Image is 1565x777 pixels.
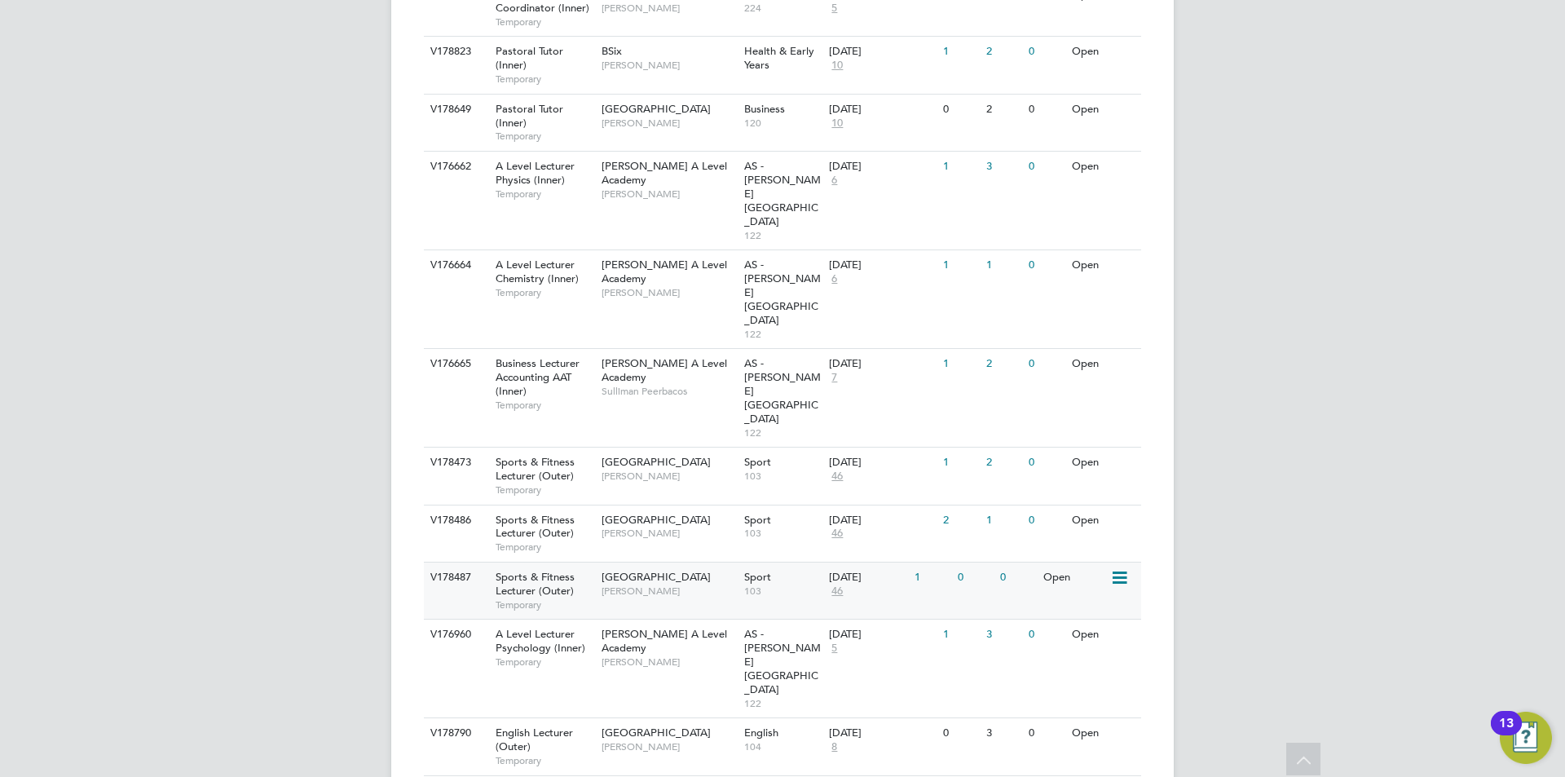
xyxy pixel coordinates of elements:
span: A Level Lecturer Chemistry (Inner) [496,258,579,285]
div: 3 [982,152,1025,182]
span: 103 [744,585,822,598]
span: BSix [602,44,622,58]
div: 0 [1025,505,1067,536]
span: [PERSON_NAME] [602,656,736,669]
div: 2 [982,37,1025,67]
div: 3 [982,718,1025,748]
div: V176662 [426,152,483,182]
span: Temporary [496,541,593,554]
span: [PERSON_NAME] [602,59,736,72]
span: [GEOGRAPHIC_DATA] [602,570,711,584]
span: 120 [744,117,822,130]
div: [DATE] [829,103,935,117]
span: A Level Lecturer Psychology (Inner) [496,627,585,655]
div: Open [1068,37,1139,67]
span: AS - [PERSON_NAME][GEOGRAPHIC_DATA] [744,159,821,228]
button: Open Resource Center, 13 new notifications [1500,712,1552,764]
span: [PERSON_NAME] A Level Academy [602,159,727,187]
span: Temporary [496,598,593,611]
span: Business [744,102,785,116]
div: Open [1068,505,1139,536]
div: 1 [982,250,1025,280]
span: 46 [829,470,845,483]
span: 122 [744,328,822,341]
div: V178790 [426,718,483,748]
span: [GEOGRAPHIC_DATA] [602,726,711,739]
span: Sulliman Peerbacos [602,385,736,398]
span: Pastoral Tutor (Inner) [496,44,563,72]
div: [DATE] [829,456,935,470]
div: 0 [996,563,1038,593]
div: 0 [1025,250,1067,280]
span: 8 [829,740,840,754]
div: 2 [939,505,981,536]
span: [PERSON_NAME] [602,188,736,201]
span: 46 [829,527,845,541]
span: English Lecturer (Outer) [496,726,573,753]
div: 0 [1025,448,1067,478]
div: 1 [982,505,1025,536]
div: 0 [939,718,981,748]
div: V176664 [426,250,483,280]
span: 10 [829,59,845,73]
span: A Level Lecturer Physics (Inner) [496,159,575,187]
div: 0 [1025,95,1067,125]
div: Open [1068,152,1139,182]
span: Sports & Fitness Lecturer (Outer) [496,513,575,541]
div: 0 [1025,718,1067,748]
span: 104 [744,740,822,753]
div: 2 [982,95,1025,125]
span: 103 [744,470,822,483]
span: Sport [744,570,771,584]
span: 103 [744,527,822,540]
span: [PERSON_NAME] [602,117,736,130]
span: Temporary [496,754,593,767]
span: Business Lecturer Accounting AAT (Inner) [496,356,580,398]
div: [DATE] [829,726,935,740]
span: [GEOGRAPHIC_DATA] [602,455,711,469]
div: 1 [910,563,953,593]
span: Sport [744,513,771,527]
div: 13 [1499,723,1514,744]
span: Pastoral Tutor (Inner) [496,102,563,130]
div: [DATE] [829,45,935,59]
span: 10 [829,117,845,130]
div: [DATE] [829,628,935,642]
span: 122 [744,229,822,242]
div: [DATE] [829,258,935,272]
div: Open [1068,620,1139,650]
div: V176960 [426,620,483,650]
div: V178473 [426,448,483,478]
span: Health & Early Years [744,44,814,72]
span: Temporary [496,130,593,143]
span: AS - [PERSON_NAME][GEOGRAPHIC_DATA] [744,627,821,696]
span: Temporary [496,15,593,29]
span: 6 [829,174,840,188]
div: V178487 [426,563,483,593]
span: Temporary [496,483,593,497]
span: 122 [744,426,822,439]
div: 3 [982,620,1025,650]
span: [PERSON_NAME] A Level Academy [602,258,727,285]
span: [GEOGRAPHIC_DATA] [602,513,711,527]
div: [DATE] [829,357,935,371]
div: Open [1068,95,1139,125]
span: 5 [829,2,840,15]
div: 0 [1025,620,1067,650]
span: AS - [PERSON_NAME][GEOGRAPHIC_DATA] [744,258,821,327]
div: [DATE] [829,571,906,585]
span: 7 [829,371,840,385]
div: 0 [1025,37,1067,67]
div: 1 [939,620,981,650]
span: Temporary [496,73,593,86]
div: Open [1068,250,1139,280]
span: 122 [744,697,822,710]
span: 224 [744,2,822,15]
div: 2 [982,448,1025,478]
span: 46 [829,585,845,598]
div: V178486 [426,505,483,536]
div: 0 [954,563,996,593]
div: 1 [939,152,981,182]
div: 0 [1025,349,1067,379]
span: [PERSON_NAME] A Level Academy [602,627,727,655]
